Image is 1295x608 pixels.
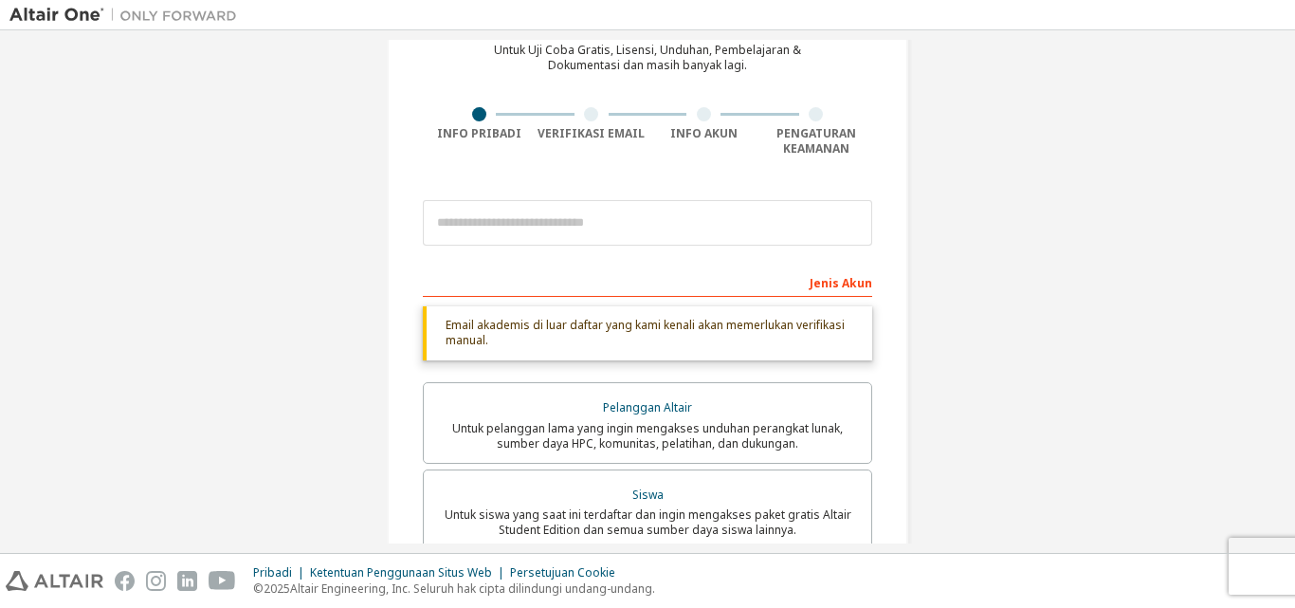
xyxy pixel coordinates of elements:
[445,507,851,538] font: Untuk siswa yang saat ini terdaftar dan ingin mengakses paket gratis Altair Student Edition dan s...
[209,571,236,591] img: youtube.svg
[115,571,135,591] img: facebook.svg
[9,6,246,25] img: Altair Satu
[310,564,492,580] font: Ketentuan Penggunaan Situs Web
[177,571,197,591] img: linkedin.svg
[446,317,845,348] font: Email akademis di luar daftar yang kami kenali akan memerlukan verifikasi manual.
[146,571,166,591] img: instagram.svg
[810,275,872,291] font: Jenis Akun
[548,57,747,73] font: Dokumentasi dan masih banyak lagi.
[538,125,645,141] font: Verifikasi Email
[776,125,856,157] font: Pengaturan Keamanan
[437,125,521,141] font: Info Pribadi
[632,487,664,503] font: Siswa
[670,125,738,141] font: Info Akun
[510,564,615,580] font: Persetujuan Cookie
[253,580,264,597] font: ©
[603,399,692,415] font: Pelanggan Altair
[6,571,103,591] img: altair_logo.svg
[494,42,801,58] font: Untuk Uji Coba Gratis, Lisensi, Unduhan, Pembelajaran &
[253,564,292,580] font: Pribadi
[290,580,655,597] font: Altair Engineering, Inc. Seluruh hak cipta dilindungi undang-undang.
[452,420,843,451] font: Untuk pelanggan lama yang ingin mengakses unduhan perangkat lunak, sumber daya HPC, komunitas, pe...
[264,580,290,597] font: 2025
